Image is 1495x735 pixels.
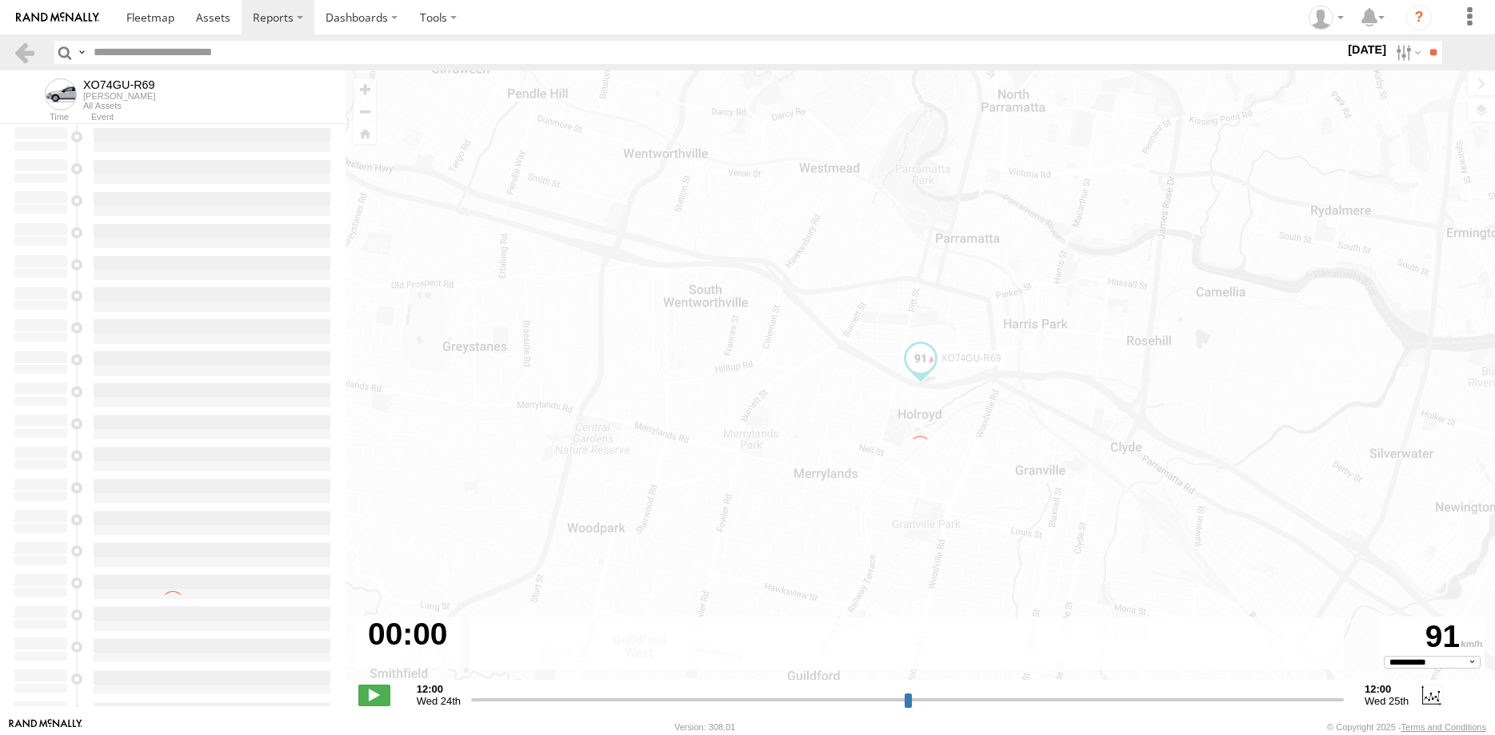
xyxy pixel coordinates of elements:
[83,101,155,110] div: All Assets
[83,91,155,101] div: [PERSON_NAME]
[75,41,88,64] label: Search Query
[1327,722,1486,732] div: © Copyright 2025 -
[358,685,390,705] label: Play/Stop
[1401,722,1486,732] a: Terms and Conditions
[16,12,99,23] img: rand-logo.svg
[83,78,155,91] div: XO74GU-R69 - View Asset History
[1383,619,1482,656] div: 91
[1406,5,1432,30] i: ?
[1365,695,1409,707] span: Wed 25th
[1365,683,1409,695] strong: 12:00
[674,722,735,732] div: Version: 308.01
[91,114,346,122] div: Event
[1303,6,1349,30] div: Quang MAC
[1345,41,1389,58] label: [DATE]
[9,719,82,735] a: Visit our Website
[1389,41,1424,64] label: Search Filter Options
[13,41,36,64] a: Back to previous Page
[13,114,69,122] div: Time
[417,695,461,707] span: Wed 24th
[417,683,461,695] strong: 12:00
